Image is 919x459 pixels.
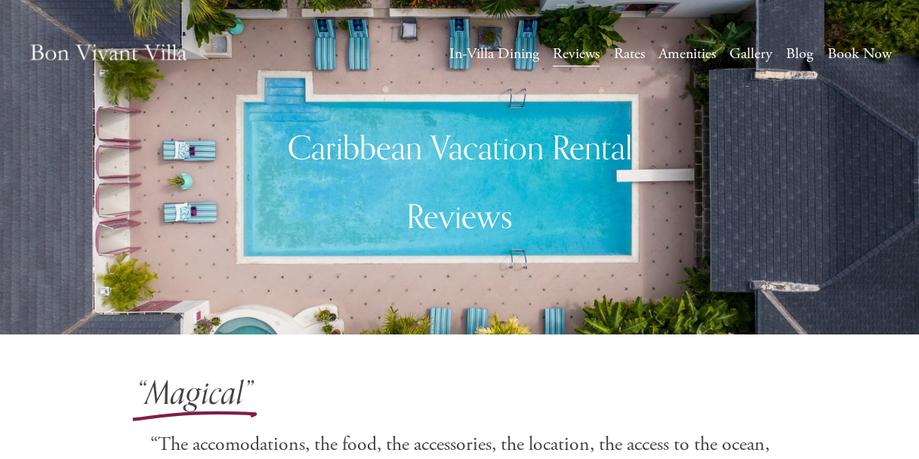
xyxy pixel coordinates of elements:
[786,41,813,68] a: Blog
[137,195,782,237] h2: Reviews
[658,41,716,68] a: Amenities
[828,41,892,68] a: Book Now
[137,367,253,420] em: “Magical”
[729,41,773,68] a: Gallery
[614,41,645,68] a: Rates
[137,126,782,168] h2: Caribbean Vacation Rental
[28,28,189,82] img: Caribbean Vacation Rental | Bon Vivant Villa
[553,41,600,68] a: Reviews
[449,41,539,68] a: In-Villa Dining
